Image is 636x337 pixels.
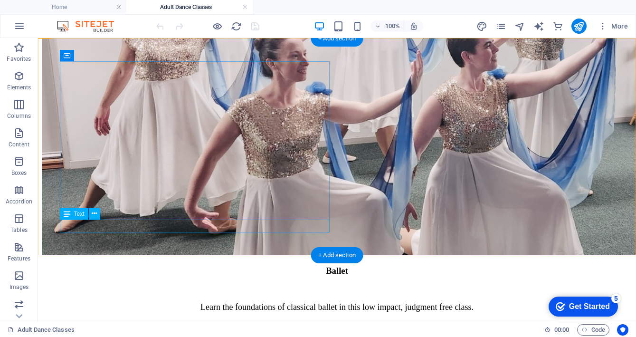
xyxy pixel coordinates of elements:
span: Text [74,211,85,217]
p: Images [9,283,29,291]
button: Click here to leave preview mode and continue editing [211,20,223,32]
button: Usercentrics [617,324,628,336]
button: reload [230,20,242,32]
a: Click to cancel selection. Double-click to open Pages [8,324,75,336]
h6: 100% [385,20,400,32]
i: Reload page [231,21,242,32]
div: 5 [70,2,80,11]
p: Features [8,255,30,262]
h4: Adult Dance Classes [126,2,253,12]
p: Content [9,141,29,148]
button: pages [495,20,507,32]
i: Navigator [514,21,525,32]
p: Elements [7,84,31,91]
img: Editor Logo [55,20,126,32]
button: design [476,20,488,32]
h6: Session time [544,324,570,336]
div: + Add section [311,30,363,47]
span: 00 00 [554,324,569,336]
p: Boxes [11,169,27,177]
button: commerce [552,20,564,32]
i: On resize automatically adjust zoom level to fit chosen device. [409,22,418,30]
span: Code [581,324,605,336]
div: Get Started [28,10,69,19]
button: publish [571,19,587,34]
div: + Add section [311,247,363,263]
button: More [594,19,632,34]
p: Accordion [6,198,32,205]
i: Publish [573,21,584,32]
p: Columns [7,112,31,120]
i: Pages (Ctrl+Alt+S) [495,21,506,32]
p: Tables [10,226,28,234]
p: Favorites [7,55,31,63]
i: Commerce [552,21,563,32]
button: text_generator [533,20,545,32]
button: navigator [514,20,526,32]
i: Design (Ctrl+Alt+Y) [476,21,487,32]
button: 100% [370,20,404,32]
i: AI Writer [533,21,544,32]
span: : [561,326,562,333]
span: More [598,21,628,31]
div: Get Started 5 items remaining, 0% complete [8,5,77,25]
button: Code [577,324,609,336]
